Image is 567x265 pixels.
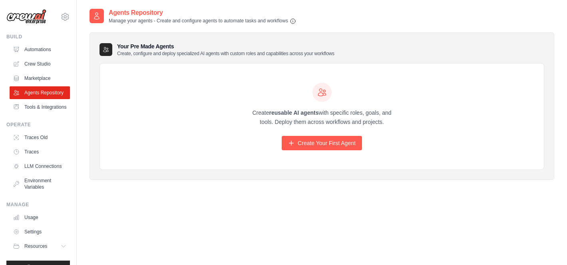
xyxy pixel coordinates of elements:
a: LLM Connections [10,160,70,173]
iframe: Chat Widget [527,227,567,265]
h2: Agents Repository [109,8,296,18]
h3: Your Pre Made Agents [117,42,334,57]
div: Build [6,34,70,40]
a: Automations [10,43,70,56]
span: Resources [24,243,47,249]
p: Manage your agents - Create and configure agents to automate tasks and workflows [109,18,296,24]
strong: reusable AI agents [269,110,318,116]
a: Traces [10,145,70,158]
a: Tools & Integrations [10,101,70,114]
a: Settings [10,225,70,238]
a: Traces Old [10,131,70,144]
a: Agents Repository [10,86,70,99]
p: Create with specific roles, goals, and tools. Deploy them across workflows and projects. [245,108,399,127]
div: Manage [6,201,70,208]
button: Resources [10,240,70,253]
a: Usage [10,211,70,224]
div: Chatt-widget [527,227,567,265]
div: Operate [6,122,70,128]
img: Logo [6,9,46,24]
a: Crew Studio [10,58,70,70]
a: Create Your First Agent [282,136,362,150]
p: Create, configure and deploy specialized AI agents with custom roles and capabilities across your... [117,50,334,57]
a: Marketplace [10,72,70,85]
a: Environment Variables [10,174,70,193]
